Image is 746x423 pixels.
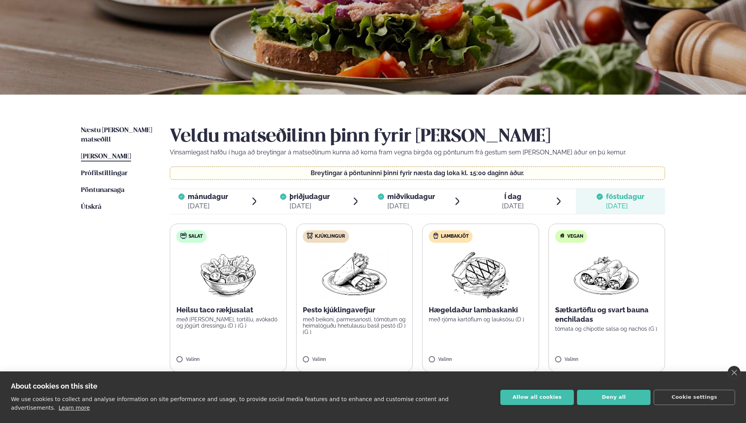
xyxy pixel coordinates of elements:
span: föstudagur [606,192,644,201]
a: [PERSON_NAME] [81,152,131,161]
p: We use cookies to collect and analyse information on site performance and usage, to provide socia... [11,396,449,411]
a: Prófílstillingar [81,169,128,178]
div: [DATE] [502,201,524,211]
span: þriðjudagur [289,192,330,201]
span: Í dag [502,192,524,201]
div: [DATE] [606,201,644,211]
span: Lambakjöt [441,233,469,240]
a: Learn more [59,405,90,411]
p: Vinsamlegast hafðu í huga að breytingar á matseðlinum kunna að koma fram vegna birgða og pöntunum... [170,148,665,157]
p: með rjóma kartöflum og lauksósu (D ) [429,316,532,323]
p: með [PERSON_NAME], tortillu, avókadó og jógúrt dressingu (D ) (G ) [176,316,280,329]
a: Næstu [PERSON_NAME] matseðill [81,126,154,145]
span: Salat [189,233,203,240]
div: [DATE] [387,201,435,211]
img: Enchilada.png [572,249,641,299]
p: Heilsu taco rækjusalat [176,305,280,315]
h2: Veldu matseðilinn þinn fyrir [PERSON_NAME] [170,126,665,148]
p: með beikoni, parmesanosti, tómötum og heimalöguðu hnetulausu basil pestó (D ) (G ) [303,316,406,335]
a: Útskrá [81,203,101,212]
img: Salad.png [194,249,263,299]
img: Vegan.svg [559,233,565,239]
span: [PERSON_NAME] [81,153,131,160]
p: Breytingar á pöntuninni þinni fyrir næsta dag loka kl. 15:00 daginn áður. [178,170,657,176]
p: Hægeldaður lambaskanki [429,305,532,315]
img: Lamb.svg [433,233,439,239]
span: Pöntunarsaga [81,187,124,194]
span: Vegan [567,233,583,240]
span: Næstu [PERSON_NAME] matseðill [81,127,152,143]
span: Útskrá [81,204,101,210]
div: [DATE] [188,201,228,211]
button: Deny all [577,390,651,405]
img: Beef-Meat.png [446,249,515,299]
div: [DATE] [289,201,330,211]
span: Kjúklingur [315,233,345,240]
img: salad.svg [180,233,187,239]
img: Wraps.png [320,249,389,299]
button: Allow all cookies [500,390,574,405]
p: Sætkartöflu og svart bauna enchiladas [555,305,659,324]
p: tómata og chipotle salsa og nachos (G ) [555,326,659,332]
span: miðvikudagur [387,192,435,201]
span: Prófílstillingar [81,170,128,177]
button: Cookie settings [654,390,735,405]
strong: About cookies on this site [11,382,97,390]
span: mánudagur [188,192,228,201]
p: Pesto kjúklingavefjur [303,305,406,315]
a: close [728,366,741,379]
a: Pöntunarsaga [81,186,124,195]
img: chicken.svg [307,233,313,239]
